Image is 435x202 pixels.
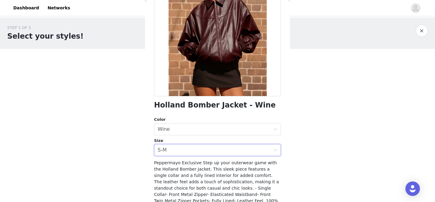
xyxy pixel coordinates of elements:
div: S-M [158,144,167,156]
div: Size [154,138,281,144]
h1: Holland Bomber Jacket - Wine [154,101,275,109]
a: Dashboard [10,1,43,15]
div: avatar [413,3,418,13]
div: Wine [158,123,170,135]
div: Color [154,117,281,123]
a: Networks [44,1,74,15]
div: Open Intercom Messenger [405,181,420,196]
div: STEP 1 OF 5 [7,25,84,31]
h1: Select your styles! [7,31,84,42]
